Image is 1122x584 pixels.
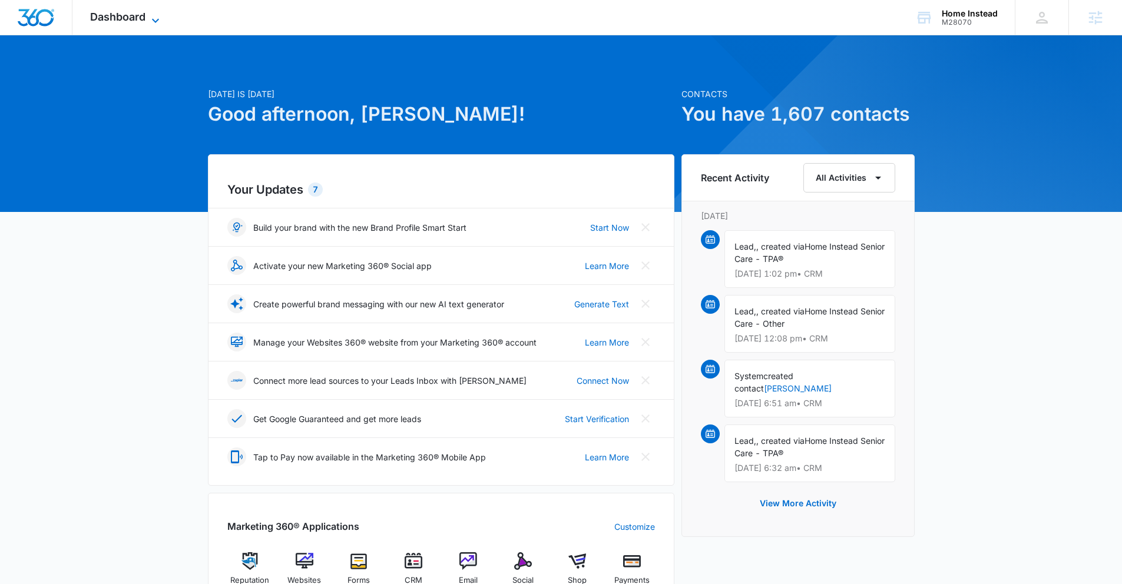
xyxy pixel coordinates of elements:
span: Lead, [734,436,756,446]
span: Home Instead Senior Care - TPA® [734,241,885,264]
h2: Marketing 360® Applications [227,519,359,533]
span: Dashboard [90,11,145,23]
span: , created via [756,241,805,251]
p: Connect more lead sources to your Leads Inbox with [PERSON_NAME] [253,374,527,387]
span: , created via [756,436,805,446]
a: Learn More [585,336,629,349]
button: Close [636,409,655,428]
p: [DATE] is [DATE] [208,88,674,100]
a: Learn More [585,260,629,272]
div: account id [942,18,998,26]
p: [DATE] 6:51 am • CRM [734,399,885,407]
button: Close [636,294,655,313]
h1: You have 1,607 contacts [681,100,915,128]
div: 7 [308,182,323,197]
p: Build your brand with the new Brand Profile Smart Start [253,221,466,234]
a: Learn More [585,451,629,463]
p: [DATE] [701,210,895,222]
h6: Recent Activity [701,171,769,185]
div: account name [942,9,998,18]
a: Start Now [590,221,629,234]
button: Close [636,333,655,351]
button: Close [636,256,655,275]
p: Contacts [681,88,915,100]
button: Close [636,447,655,466]
span: , created via [756,306,805,316]
span: Lead, [734,306,756,316]
p: Tap to Pay now available in the Marketing 360® Mobile App [253,451,486,463]
a: Start Verification [565,413,629,425]
span: System [734,371,763,381]
p: Manage your Websites 360® website from your Marketing 360® account [253,336,537,349]
a: Connect Now [577,374,629,387]
p: Activate your new Marketing 360® Social app [253,260,432,272]
a: Generate Text [574,298,629,310]
button: Close [636,218,655,237]
a: Customize [614,520,655,533]
p: Create powerful brand messaging with our new AI text generator [253,298,504,310]
button: All Activities [803,163,895,193]
button: Close [636,371,655,390]
p: [DATE] 12:08 pm • CRM [734,334,885,343]
h2: Your Updates [227,181,655,198]
a: [PERSON_NAME] [764,383,832,393]
span: Home Instead Senior Care - TPA® [734,436,885,458]
p: [DATE] 1:02 pm • CRM [734,270,885,278]
span: Home Instead Senior Care - Other [734,306,885,328]
button: View More Activity [748,489,848,517]
span: Lead, [734,241,756,251]
span: created contact [734,371,793,393]
p: [DATE] 6:32 am • CRM [734,464,885,472]
p: Get Google Guaranteed and get more leads [253,413,421,425]
h1: Good afternoon, [PERSON_NAME]! [208,100,674,128]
